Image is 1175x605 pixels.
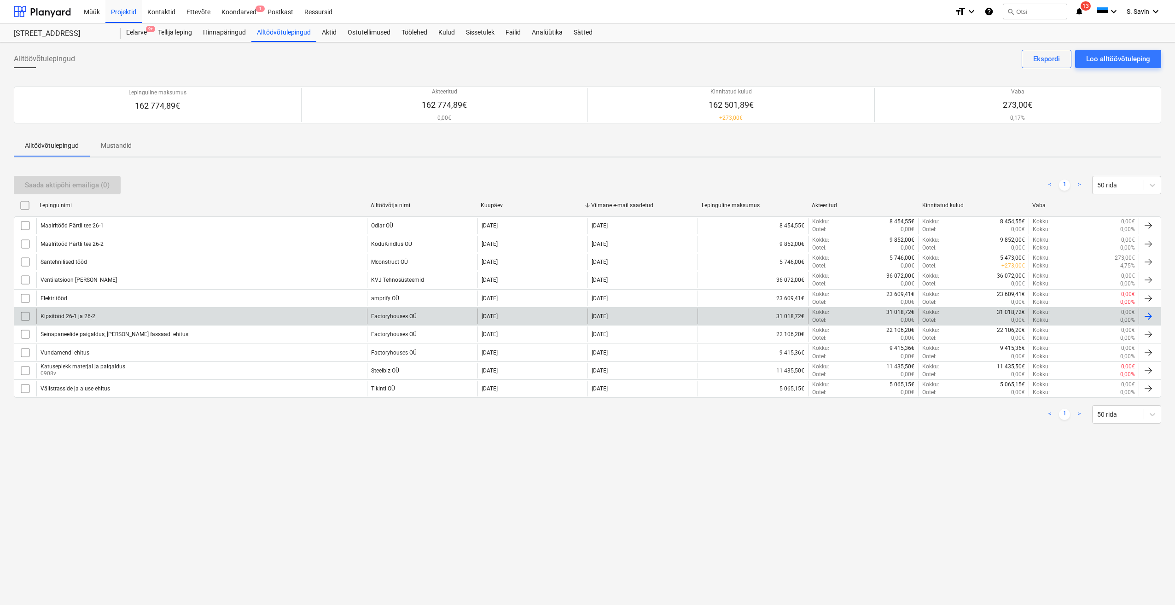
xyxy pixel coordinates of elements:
[901,226,914,233] p: 0,00€
[1033,326,1050,334] p: Kokku :
[41,259,87,265] div: Santehnilised tööd
[1120,353,1135,361] p: 0,00%
[698,272,808,288] div: 36 072,00€
[592,259,608,265] div: [DATE]
[1011,298,1025,306] p: 0,00€
[922,202,1025,209] div: Kinnitatud kulud
[1121,381,1135,389] p: 0,00€
[1000,254,1025,262] p: 5 473,00€
[1033,262,1050,270] p: Kokku :
[812,389,826,396] p: Ootel :
[1003,114,1032,122] p: 0,17%
[152,23,198,42] a: Tellija leping
[922,236,939,244] p: Kokku :
[1121,218,1135,226] p: 0,00€
[41,370,125,378] p: 0908v
[1129,561,1175,605] div: Vestlusvidin
[1003,88,1032,96] p: Vaba
[1120,280,1135,288] p: 0,00%
[922,226,937,233] p: Ootel :
[481,202,584,209] div: Kuupäev
[922,291,939,298] p: Kokku :
[955,6,966,17] i: format_size
[812,298,826,306] p: Ootel :
[371,277,424,283] div: KVJ Tehnosüsteemid
[1033,344,1050,352] p: Kokku :
[812,371,826,378] p: Ootel :
[482,331,498,337] div: [DATE]
[1033,363,1050,371] p: Kokku :
[1033,298,1050,306] p: Kokku :
[901,244,914,252] p: 0,00€
[251,23,316,42] a: Alltöövõtulepingud
[1086,53,1150,65] div: Loo alltöövõtuleping
[592,277,608,283] div: [DATE]
[886,291,914,298] p: 23 609,41€
[1011,280,1025,288] p: 0,00€
[1121,291,1135,298] p: 0,00€
[901,262,914,270] p: 0,00€
[371,385,395,392] div: Tikinti OÜ
[1120,316,1135,324] p: 0,00%
[922,381,939,389] p: Kokku :
[698,344,808,360] div: 9 415,36€
[812,308,829,316] p: Kokku :
[1120,371,1135,378] p: 0,00%
[316,23,342,42] a: Aktid
[40,202,363,209] div: Lepingu nimi
[1121,363,1135,371] p: 0,00€
[1033,389,1050,396] p: Kokku :
[812,244,826,252] p: Ootel :
[901,334,914,342] p: 0,00€
[922,272,939,280] p: Kokku :
[698,326,808,342] div: 22 106,20€
[1011,244,1025,252] p: 0,00€
[482,313,498,320] div: [DATE]
[812,291,829,298] p: Kokku :
[1121,236,1135,244] p: 0,00€
[1127,8,1149,15] span: S. Savin
[1011,371,1025,378] p: 0,00€
[591,202,694,209] div: Viimane e-mail saadetud
[422,88,467,96] p: Akteeritud
[702,202,805,209] div: Lepinguline maksumus
[812,254,829,262] p: Kokku :
[41,222,104,229] div: Maalritööd Pärtli tee 26-1
[1059,180,1070,191] a: Page 1 is your current page
[890,344,914,352] p: 9 415,36€
[886,272,914,280] p: 36 072,00€
[1074,409,1085,420] a: Next page
[812,326,829,334] p: Kokku :
[1033,236,1050,244] p: Kokku :
[482,277,498,283] div: [DATE]
[812,316,826,324] p: Ootel :
[698,218,808,233] div: 8 454,55€
[1033,291,1050,298] p: Kokku :
[568,23,598,42] a: Sätted
[812,226,826,233] p: Ootel :
[1007,8,1014,15] span: search
[709,114,754,122] p: + 273,00€
[922,371,937,378] p: Ootel :
[1120,334,1135,342] p: 0,00%
[128,89,186,97] p: Lepinguline maksumus
[422,99,467,111] p: 162 774,89€
[482,241,498,247] div: [DATE]
[1000,236,1025,244] p: 9 852,00€
[698,381,808,396] div: 5 065,15€
[1033,254,1050,262] p: Kokku :
[1120,262,1135,270] p: 4,75%
[592,222,608,229] div: [DATE]
[1115,254,1135,262] p: 273,00€
[922,316,937,324] p: Ootel :
[812,202,915,209] div: Akteeritud
[922,218,939,226] p: Kokku :
[371,259,408,265] div: Mconstruct OÜ
[1001,262,1025,270] p: + 273,00€
[121,23,152,42] a: Eelarve9+
[460,23,500,42] div: Sissetulek
[997,308,1025,316] p: 31 018,72€
[198,23,251,42] a: Hinnapäringud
